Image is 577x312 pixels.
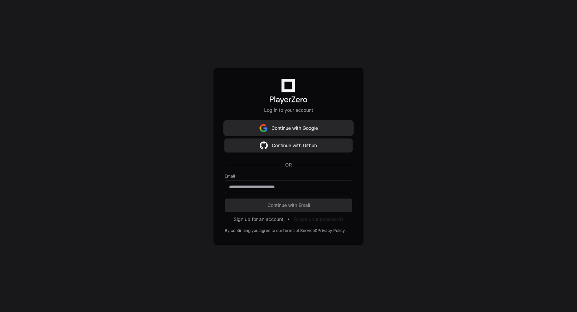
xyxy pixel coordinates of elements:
[282,228,315,233] a: Terms of Service
[282,162,295,168] span: OR
[225,107,352,113] p: Log in to your account
[318,228,346,233] a: Privacy Policy.
[234,216,283,223] button: Sign up for an account
[225,121,352,135] button: Continue with Google
[259,121,267,135] img: Sign in with google
[225,228,282,233] div: By continuing you agree to our
[225,174,352,179] label: Email
[225,199,352,212] button: Continue with Email
[225,139,352,152] button: Continue with Github
[225,202,352,209] span: Continue with Email
[315,228,318,233] div: &
[260,139,268,152] img: Sign in with google
[294,216,344,223] button: Forgot your password?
